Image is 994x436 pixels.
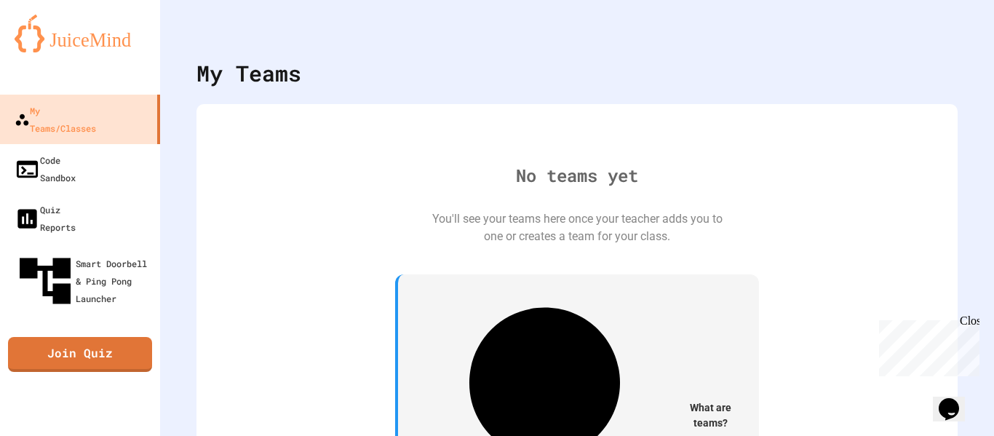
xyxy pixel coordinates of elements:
iframe: chat widget [933,378,979,421]
span: What are teams? [680,400,741,431]
div: Code Sandbox [15,151,76,186]
div: My Teams [196,57,301,90]
a: Join Quiz [8,337,152,372]
div: My Teams/Classes [15,102,96,137]
div: No teams yet [516,162,638,189]
div: Chat with us now!Close [6,6,100,92]
img: logo-orange.svg [15,15,146,52]
div: You'll see your teams here once your teacher adds you to one or creates a team for your class. [432,210,723,245]
iframe: chat widget [873,314,979,376]
div: Smart Doorbell & Ping Pong Launcher [15,250,154,312]
div: Quiz Reports [15,201,76,236]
